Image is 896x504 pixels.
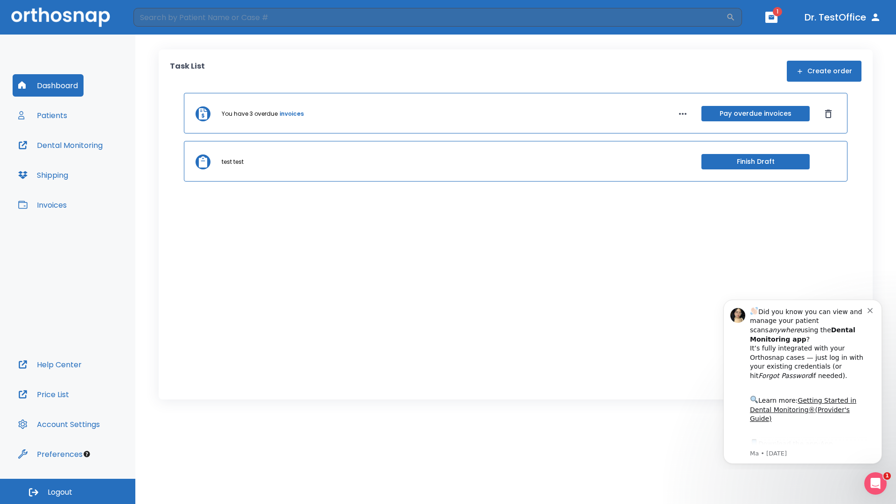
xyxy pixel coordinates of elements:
[709,291,896,469] iframe: Intercom notifications message
[13,443,88,465] button: Preferences
[864,472,887,495] iframe: Intercom live chat
[222,158,244,166] p: test test
[280,110,304,118] a: invoices
[883,472,891,480] span: 1
[13,383,75,406] button: Price List
[83,450,91,458] div: Tooltip anchor
[48,487,72,497] span: Logout
[170,61,205,82] p: Task List
[11,7,110,27] img: Orthosnap
[13,134,108,156] button: Dental Monitoring
[13,353,87,376] button: Help Center
[801,9,885,26] button: Dr. TestOffice
[13,194,72,216] button: Invoices
[701,154,810,169] button: Finish Draft
[13,164,74,186] button: Shipping
[787,61,861,82] button: Create order
[13,74,84,97] button: Dashboard
[41,158,158,167] p: Message from Ma, sent 5w ago
[158,14,166,22] button: Dismiss notification
[701,106,810,121] button: Pay overdue invoices
[41,147,158,194] div: Download the app: | ​ Let us know if you need help getting started!
[222,110,278,118] p: You have 3 overdue
[13,413,105,435] button: Account Settings
[13,104,73,126] button: Patients
[41,149,124,166] a: App Store
[821,106,836,121] button: Dismiss
[773,7,782,16] span: 1
[133,8,726,27] input: Search by Patient Name or Case #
